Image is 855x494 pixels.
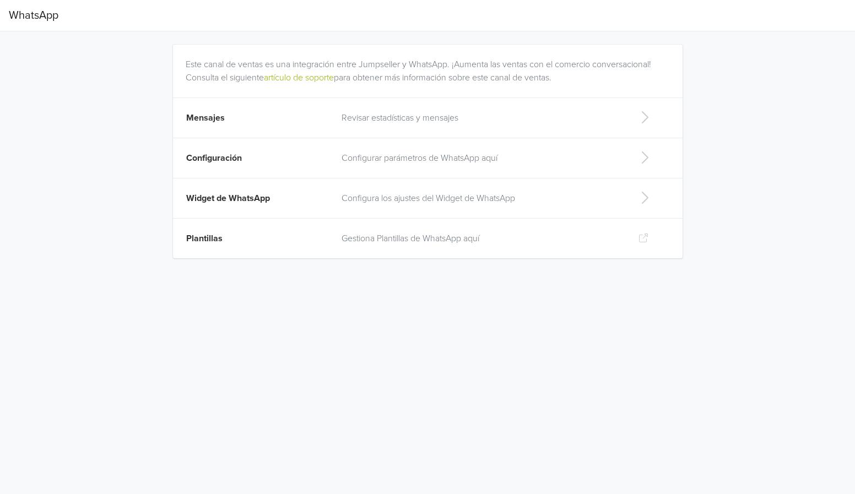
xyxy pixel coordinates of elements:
p: Configura los ajustes del Widget de WhatsApp [342,192,621,205]
span: Plantillas [186,233,223,244]
span: Configuración [186,153,242,164]
div: Este canal de ventas es una integración entre Jumpseller y WhatsApp. ¡Aumenta las ventas con el c... [186,45,674,84]
p: Gestiona Plantillas de WhatsApp aquí [342,232,621,245]
span: Mensajes [186,112,225,123]
span: Widget de WhatsApp [186,193,270,204]
a: artículo de soporte [264,72,334,83]
span: WhatsApp [9,4,58,26]
p: Revisar estadísticas y mensajes [342,111,621,124]
p: Configurar parámetros de WhatsApp aquí [342,151,621,165]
